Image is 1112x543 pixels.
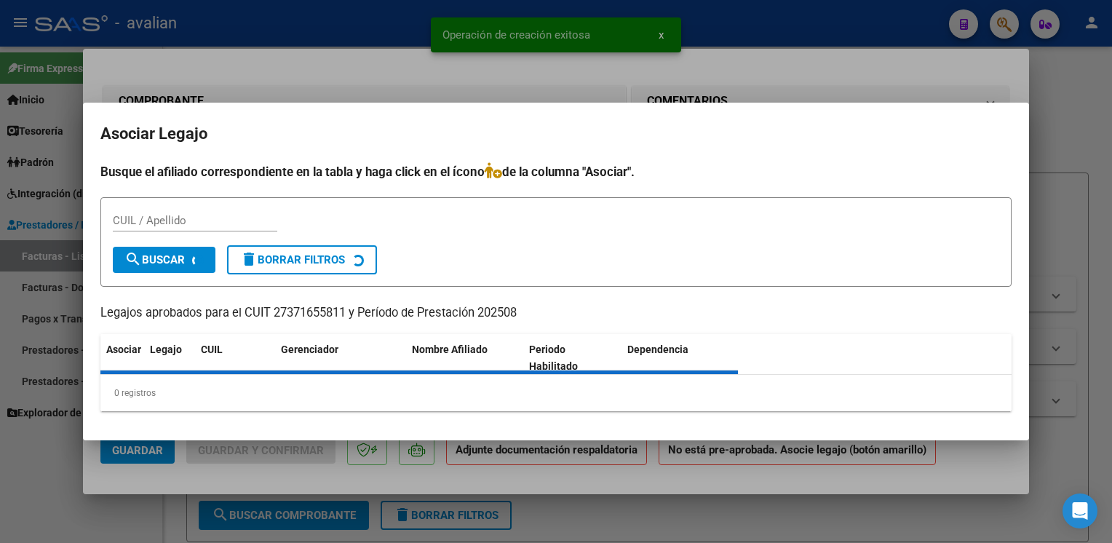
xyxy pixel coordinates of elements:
[621,334,739,382] datatable-header-cell: Dependencia
[201,344,223,355] span: CUIL
[195,334,275,382] datatable-header-cell: CUIL
[227,245,377,274] button: Borrar Filtros
[275,334,406,382] datatable-header-cell: Gerenciador
[144,334,195,382] datatable-header-cell: Legajo
[106,344,141,355] span: Asociar
[150,344,182,355] span: Legajo
[281,344,338,355] span: Gerenciador
[240,253,345,266] span: Borrar Filtros
[240,250,258,268] mat-icon: delete
[412,344,488,355] span: Nombre Afiliado
[100,304,1012,322] p: Legajos aprobados para el CUIT 27371655811 y Período de Prestación 202508
[124,250,142,268] mat-icon: search
[100,375,1012,411] div: 0 registros
[100,162,1012,181] h4: Busque el afiliado correspondiente en la tabla y haga click en el ícono de la columna "Asociar".
[529,344,578,372] span: Periodo Habilitado
[100,120,1012,148] h2: Asociar Legajo
[627,344,688,355] span: Dependencia
[1063,494,1097,528] div: Open Intercom Messenger
[100,334,144,382] datatable-header-cell: Asociar
[406,334,523,382] datatable-header-cell: Nombre Afiliado
[523,334,621,382] datatable-header-cell: Periodo Habilitado
[124,253,185,266] span: Buscar
[113,247,215,273] button: Buscar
